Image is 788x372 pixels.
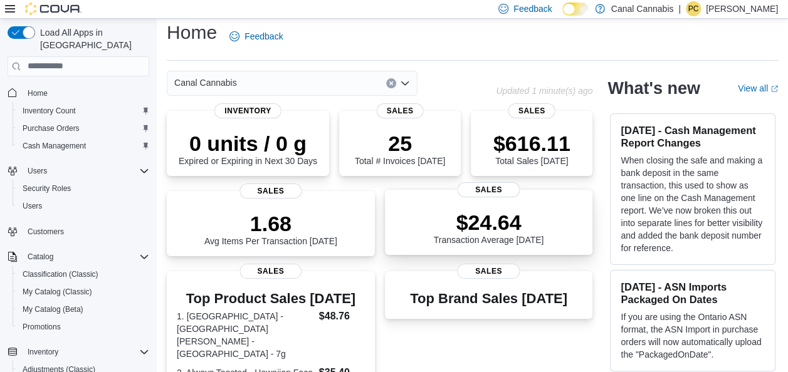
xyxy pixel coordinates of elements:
button: Inventory [23,344,63,359]
span: Customers [28,227,64,237]
span: Users [23,163,149,178]
h3: Top Product Sales [DATE] [177,291,365,306]
span: Sales [239,183,302,199]
a: Cash Management [18,138,91,153]
div: Patrick Ciantar [686,1,701,16]
p: 25 [355,131,445,156]
a: Promotions [18,319,66,334]
button: Cash Management [13,137,154,155]
a: Purchase Orders [18,121,85,136]
button: Clear input [386,78,396,88]
a: Customers [23,224,69,239]
p: 0 units / 0 g [179,131,317,156]
a: Classification (Classic) [18,267,103,282]
span: Catalog [23,249,149,264]
span: Load All Apps in [GEOGRAPHIC_DATA] [35,26,149,51]
svg: External link [770,85,778,93]
span: Promotions [18,319,149,334]
span: Purchase Orders [23,123,80,133]
span: Home [23,85,149,101]
h2: What's new [607,78,700,98]
span: My Catalog (Classic) [18,284,149,299]
button: Home [3,84,154,102]
span: Customers [23,224,149,239]
h3: [DATE] - Cash Management Report Changes [621,124,765,149]
h3: [DATE] - ASN Imports Packaged On Dates [621,281,765,306]
span: Users [28,166,47,176]
span: Classification (Classic) [23,269,98,279]
button: My Catalog (Classic) [13,283,154,301]
span: Home [28,88,48,98]
div: Avg Items Per Transaction [DATE] [204,211,337,246]
span: Catalog [28,252,53,262]
span: Purchase Orders [18,121,149,136]
a: Users [18,199,47,214]
button: Catalog [23,249,58,264]
span: Inventory Count [18,103,149,118]
span: Inventory [214,103,281,118]
button: Classification (Classic) [13,266,154,283]
button: Security Roles [13,180,154,197]
span: Sales [239,264,302,279]
a: View allExternal link [738,83,778,93]
dt: 1. [GEOGRAPHIC_DATA] - [GEOGRAPHIC_DATA][PERSON_NAME] - [GEOGRAPHIC_DATA] - 7g [177,310,314,360]
span: My Catalog (Classic) [23,287,92,297]
p: $24.64 [434,210,544,235]
span: Sales [377,103,424,118]
a: My Catalog (Beta) [18,302,88,317]
span: Classification (Classic) [18,267,149,282]
button: Open list of options [400,78,410,88]
p: Updated 1 minute(s) ago [496,86,592,96]
button: My Catalog (Beta) [13,301,154,318]
a: Security Roles [18,181,76,196]
span: Sales [458,182,520,197]
span: Sales [458,264,520,279]
span: Inventory [28,347,58,357]
img: Cova [25,3,81,15]
div: Total Sales [DATE] [493,131,570,166]
button: Promotions [13,318,154,336]
p: When closing the safe and making a bank deposit in the same transaction, this used to show as one... [621,154,765,254]
span: Feedback [244,30,283,43]
p: [PERSON_NAME] [706,1,778,16]
input: Dark Mode [562,3,589,16]
h3: Top Brand Sales [DATE] [410,291,567,306]
span: Users [18,199,149,214]
span: My Catalog (Beta) [23,304,83,314]
p: Canal Cannabis [611,1,674,16]
dd: $48.76 [319,309,365,324]
span: Feedback [513,3,552,15]
span: Security Roles [18,181,149,196]
div: Total # Invoices [DATE] [355,131,445,166]
a: My Catalog (Classic) [18,284,97,299]
button: Purchase Orders [13,120,154,137]
p: | [678,1,681,16]
button: Users [13,197,154,215]
span: Sales [508,103,555,118]
span: Security Roles [23,183,71,194]
button: Catalog [3,248,154,266]
span: PC [688,1,699,16]
div: Expired or Expiring in Next 30 Days [179,131,317,166]
button: Inventory Count [13,102,154,120]
p: 1.68 [204,211,337,236]
span: Cash Management [23,141,86,151]
p: If you are using the Ontario ASN format, the ASN Import in purchase orders will now automatically... [621,311,765,361]
span: Promotions [23,322,61,332]
a: Feedback [224,24,288,49]
button: Customers [3,222,154,240]
span: Canal Cannabis [174,75,237,90]
button: Inventory [3,343,154,361]
span: Cash Management [18,138,149,153]
button: Users [3,162,154,180]
div: Transaction Average [DATE] [434,210,544,245]
a: Inventory Count [18,103,81,118]
button: Users [23,163,52,178]
span: Inventory [23,344,149,359]
span: Users [23,201,42,211]
p: $616.11 [493,131,570,156]
a: Home [23,86,53,101]
h1: Home [167,20,217,45]
span: Inventory Count [23,106,76,116]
